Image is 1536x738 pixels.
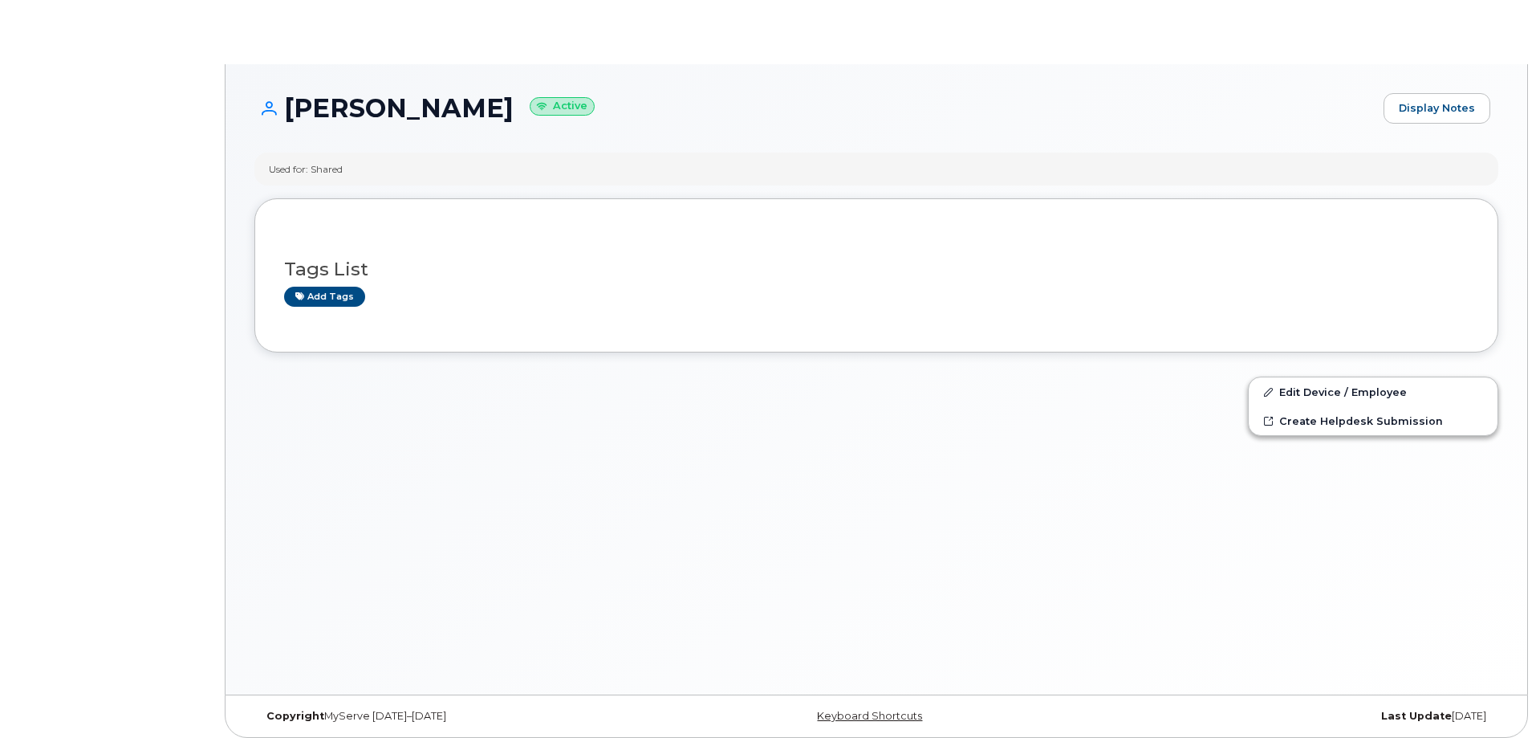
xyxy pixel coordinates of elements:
[1083,710,1498,723] div: [DATE]
[266,710,324,722] strong: Copyright
[1381,710,1452,722] strong: Last Update
[530,97,595,116] small: Active
[254,94,1375,122] h1: [PERSON_NAME]
[1384,93,1490,124] a: Display Notes
[817,710,922,722] a: Keyboard Shortcuts
[1249,377,1497,406] a: Edit Device / Employee
[284,259,1469,279] h3: Tags List
[1249,406,1497,435] a: Create Helpdesk Submission
[269,162,343,176] div: Used for: Shared
[284,287,365,307] a: Add tags
[254,710,669,723] div: MyServe [DATE]–[DATE]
